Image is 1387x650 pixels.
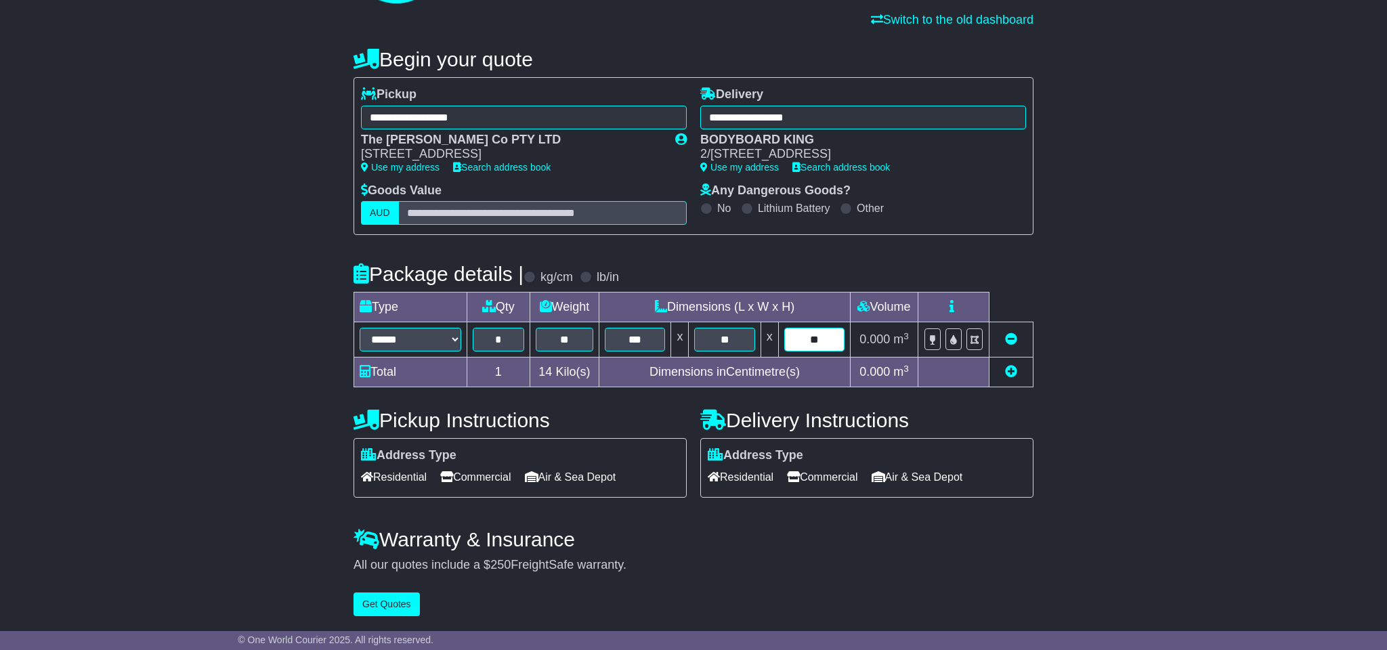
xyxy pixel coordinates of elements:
div: [STREET_ADDRESS] [361,147,662,162]
label: Lithium Battery [758,202,830,215]
sup: 3 [903,364,909,374]
div: All our quotes include a $ FreightSafe warranty. [354,558,1033,573]
label: Pickup [361,87,417,102]
div: BODYBOARD KING [700,133,1012,148]
span: Commercial [440,467,511,487]
div: 2/[STREET_ADDRESS] [700,147,1012,162]
label: No [717,202,731,215]
button: Get Quotes [354,592,420,616]
label: Goods Value [361,183,442,198]
td: Dimensions in Centimetre(s) [599,357,851,387]
label: Delivery [700,87,763,102]
h4: Warranty & Insurance [354,528,1033,550]
span: m [893,365,909,378]
h4: Delivery Instructions [700,409,1033,431]
a: Switch to the old dashboard [871,13,1033,26]
td: Dimensions (L x W x H) [599,292,851,322]
td: Qty [467,292,530,322]
label: Any Dangerous Goods? [700,183,851,198]
span: 0.000 [859,332,890,346]
label: Address Type [361,448,456,463]
label: kg/cm [540,270,573,285]
a: Add new item [1005,365,1017,378]
a: Use my address [700,162,779,173]
span: 0.000 [859,365,890,378]
td: 1 [467,357,530,387]
td: Weight [530,292,599,322]
span: Air & Sea Depot [872,467,963,487]
td: Kilo(s) [530,357,599,387]
div: The [PERSON_NAME] Co PTY LTD [361,133,662,148]
td: Volume [850,292,918,322]
span: © One World Courier 2025. All rights reserved. [238,634,433,645]
span: Commercial [787,467,857,487]
td: x [761,322,778,357]
td: Type [354,292,467,322]
a: Search address book [792,162,890,173]
td: Total [354,357,467,387]
span: m [893,332,909,346]
h4: Package details | [354,263,524,285]
span: Residential [708,467,773,487]
span: 250 [490,558,511,571]
span: Air & Sea Depot [525,467,616,487]
h4: Begin your quote [354,48,1033,70]
label: lb/in [597,270,619,285]
label: Address Type [708,448,803,463]
a: Remove this item [1005,332,1017,346]
label: Other [857,202,884,215]
span: 14 [538,365,552,378]
a: Use my address [361,162,440,173]
span: Residential [361,467,427,487]
td: x [671,322,689,357]
h4: Pickup Instructions [354,409,687,431]
sup: 3 [903,331,909,341]
label: AUD [361,201,399,225]
a: Search address book [453,162,551,173]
